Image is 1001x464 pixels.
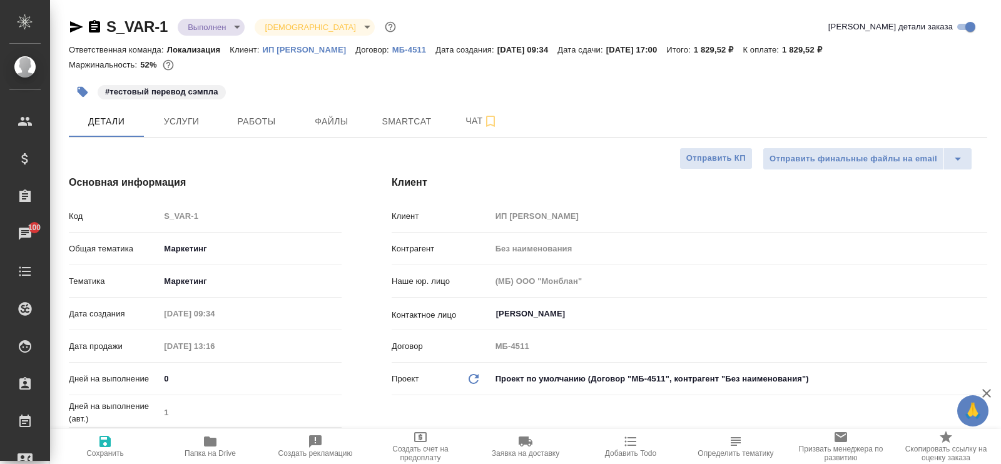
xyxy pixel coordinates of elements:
[53,429,158,464] button: Сохранить
[392,210,491,223] p: Клиент
[3,218,47,250] a: 100
[957,395,988,426] button: 🙏
[392,45,435,54] p: МБ-4511
[160,305,269,323] input: Пустое поле
[392,340,491,353] p: Договор
[96,86,227,96] span: тестовый перевод сэмпла
[160,207,342,225] input: Пустое поле
[435,45,497,54] p: Дата создания:
[491,240,987,258] input: Пустое поле
[606,45,667,54] p: [DATE] 17:00
[106,18,168,35] a: S_VAR-1
[557,45,606,54] p: Дата сдачи:
[160,370,342,388] input: ✎ Введи что-нибудь
[377,114,437,129] span: Smartcat
[491,272,987,290] input: Пустое поле
[255,19,374,36] div: Выполнен
[452,113,512,129] span: Чат
[375,445,465,462] span: Создать счет на предоплату
[666,45,693,54] p: Итого:
[278,449,353,458] span: Создать рекламацию
[263,45,356,54] p: ИП [PERSON_NAME]
[782,45,831,54] p: 1 829,52 ₽
[698,449,773,458] span: Определить тематику
[491,207,987,225] input: Пустое поле
[69,275,160,288] p: Тематика
[743,45,782,54] p: К оплате:
[686,151,746,166] span: Отправить КП
[230,45,262,54] p: Клиент:
[473,429,578,464] button: Заявка на доставку
[497,45,558,54] p: [DATE] 09:34
[683,429,788,464] button: Определить тематику
[178,19,245,36] div: Выполнен
[893,429,998,464] button: Скопировать ссылку на оценку заказа
[160,57,176,73] button: 729.00 RUB;
[368,429,473,464] button: Создать счет на предоплату
[105,86,218,98] p: #тестовый перевод сэмпла
[578,429,683,464] button: Добавить Todo
[392,44,435,54] a: МБ-4511
[69,400,160,425] p: Дней на выполнение (авт.)
[87,19,102,34] button: Скопировать ссылку
[69,60,140,69] p: Маржинальность:
[184,22,230,33] button: Выполнен
[828,21,953,33] span: [PERSON_NAME] детали заказа
[69,243,160,255] p: Общая тематика
[901,445,991,462] span: Скопировать ссылку на оценку заказа
[679,148,753,169] button: Отправить КП
[694,45,743,54] p: 1 829,52 ₽
[226,114,287,129] span: Работы
[69,19,84,34] button: Скопировать ссылку для ЯМессенджера
[69,78,96,106] button: Добавить тэг
[770,152,937,166] span: Отправить финальные файлы на email
[763,148,944,170] button: Отправить финальные файлы на email
[483,114,498,129] svg: Подписаться
[21,221,49,234] span: 100
[263,44,356,54] a: ИП [PERSON_NAME]
[86,449,124,458] span: Сохранить
[167,45,230,54] p: Локализация
[160,403,342,421] input: Пустое поле
[185,449,236,458] span: Папка на Drive
[69,210,160,223] p: Код
[392,175,987,190] h4: Клиент
[263,429,368,464] button: Создать рекламацию
[151,114,211,129] span: Услуги
[763,148,972,170] div: split button
[788,429,893,464] button: Призвать менеджера по развитию
[605,449,656,458] span: Добавить Todo
[796,445,886,462] span: Призвать менеджера по развитию
[492,449,559,458] span: Заявка на доставку
[69,45,167,54] p: Ответственная команда:
[355,45,392,54] p: Договор:
[160,337,269,355] input: Пустое поле
[980,313,983,315] button: Open
[392,373,419,385] p: Проект
[491,337,987,355] input: Пустое поле
[261,22,359,33] button: [DEMOGRAPHIC_DATA]
[160,271,342,292] div: Маркетинг
[69,340,160,353] p: Дата продажи
[140,60,160,69] p: 52%
[76,114,136,129] span: Детали
[69,373,160,385] p: Дней на выполнение
[158,429,263,464] button: Папка на Drive
[491,368,987,390] div: Проект по умолчанию (Договор "МБ-4511", контрагент "Без наименования")
[69,308,160,320] p: Дата создания
[962,398,983,424] span: 🙏
[160,238,342,260] div: Маркетинг
[392,243,491,255] p: Контрагент
[302,114,362,129] span: Файлы
[392,309,491,321] p: Контактное лицо
[392,275,491,288] p: Наше юр. лицо
[69,175,342,190] h4: Основная информация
